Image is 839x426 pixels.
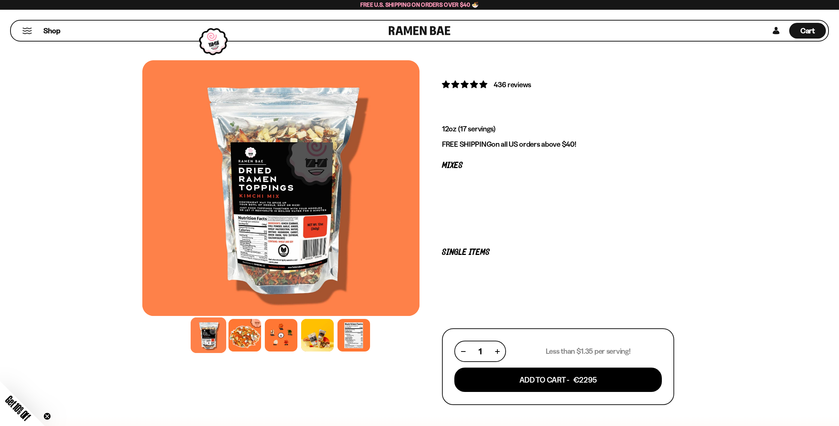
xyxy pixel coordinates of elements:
[43,413,51,420] button: Close teaser
[479,347,482,356] span: 1
[43,23,60,39] a: Shop
[442,162,674,169] p: Mixes
[442,140,674,149] p: on all US orders above $40!
[494,80,531,89] span: 436 reviews
[22,28,32,34] button: Mobile Menu Trigger
[43,26,60,36] span: Shop
[454,368,662,392] button: Add To Cart - €2295
[789,21,826,41] div: Cart
[442,140,491,149] strong: FREE SHIPPING
[442,249,674,256] p: Single Items
[3,393,33,423] span: Get 10% Off
[442,124,674,134] p: 12oz (17 servings)
[800,26,815,35] span: Cart
[442,80,489,89] span: 4.76 stars
[360,1,479,8] span: Free U.S. Shipping on Orders over $40 🍜
[546,347,631,356] p: Less than $1.35 per serving!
